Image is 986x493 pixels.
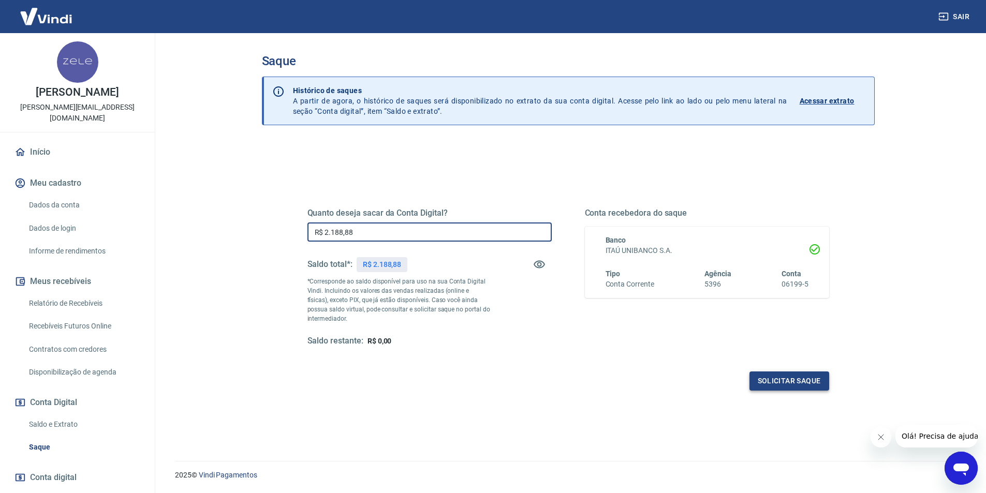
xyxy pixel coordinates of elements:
[704,279,731,290] h6: 5396
[936,7,974,26] button: Sair
[945,452,978,485] iframe: Botão para abrir a janela de mensagens
[12,1,80,32] img: Vindi
[800,96,855,106] p: Acessar extrato
[12,466,142,489] a: Conta digital
[606,245,808,256] h6: ITAÚ UNIBANCO S.A.
[6,7,87,16] span: Olá! Precisa de ajuda?
[307,336,363,347] h5: Saldo restante:
[606,270,621,278] span: Tipo
[262,54,875,68] h3: Saque
[704,270,731,278] span: Agência
[12,141,142,163] a: Início
[8,102,146,124] p: [PERSON_NAME][EMAIL_ADDRESS][DOMAIN_NAME]
[871,427,891,447] iframe: Fechar mensagem
[307,259,352,270] h5: Saldo total*:
[293,85,787,96] p: Histórico de saques
[12,172,142,195] button: Meu cadastro
[585,208,829,218] h5: Conta recebedora do saque
[12,270,142,293] button: Meus recebíveis
[25,362,142,383] a: Disponibilização de agenda
[293,85,787,116] p: A partir de agora, o histórico de saques será disponibilizado no extrato da sua conta digital. Ac...
[895,425,978,447] iframe: Mensagem da empresa
[307,277,491,323] p: *Corresponde ao saldo disponível para uso na sua Conta Digital Vindi. Incluindo os valores das ve...
[12,391,142,414] button: Conta Digital
[307,208,552,218] h5: Quanto deseja sacar da Conta Digital?
[367,337,392,345] span: R$ 0,00
[25,195,142,216] a: Dados da conta
[25,316,142,337] a: Recebíveis Futuros Online
[199,471,257,479] a: Vindi Pagamentos
[25,339,142,360] a: Contratos com credores
[800,85,866,116] a: Acessar extrato
[749,371,829,391] button: Solicitar saque
[175,470,961,481] p: 2025 ©
[782,270,801,278] span: Conta
[25,293,142,314] a: Relatório de Recebíveis
[57,41,98,83] img: 7ffb191b-d6ba-4589-8ad7-30f442c46dc7.jpeg
[36,87,119,98] p: [PERSON_NAME]
[606,279,654,290] h6: Conta Corrente
[25,414,142,435] a: Saldo e Extrato
[25,437,142,458] a: Saque
[25,241,142,262] a: Informe de rendimentos
[363,259,401,270] p: R$ 2.188,88
[30,470,77,485] span: Conta digital
[25,218,142,239] a: Dados de login
[782,279,808,290] h6: 06199-5
[606,236,626,244] span: Banco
